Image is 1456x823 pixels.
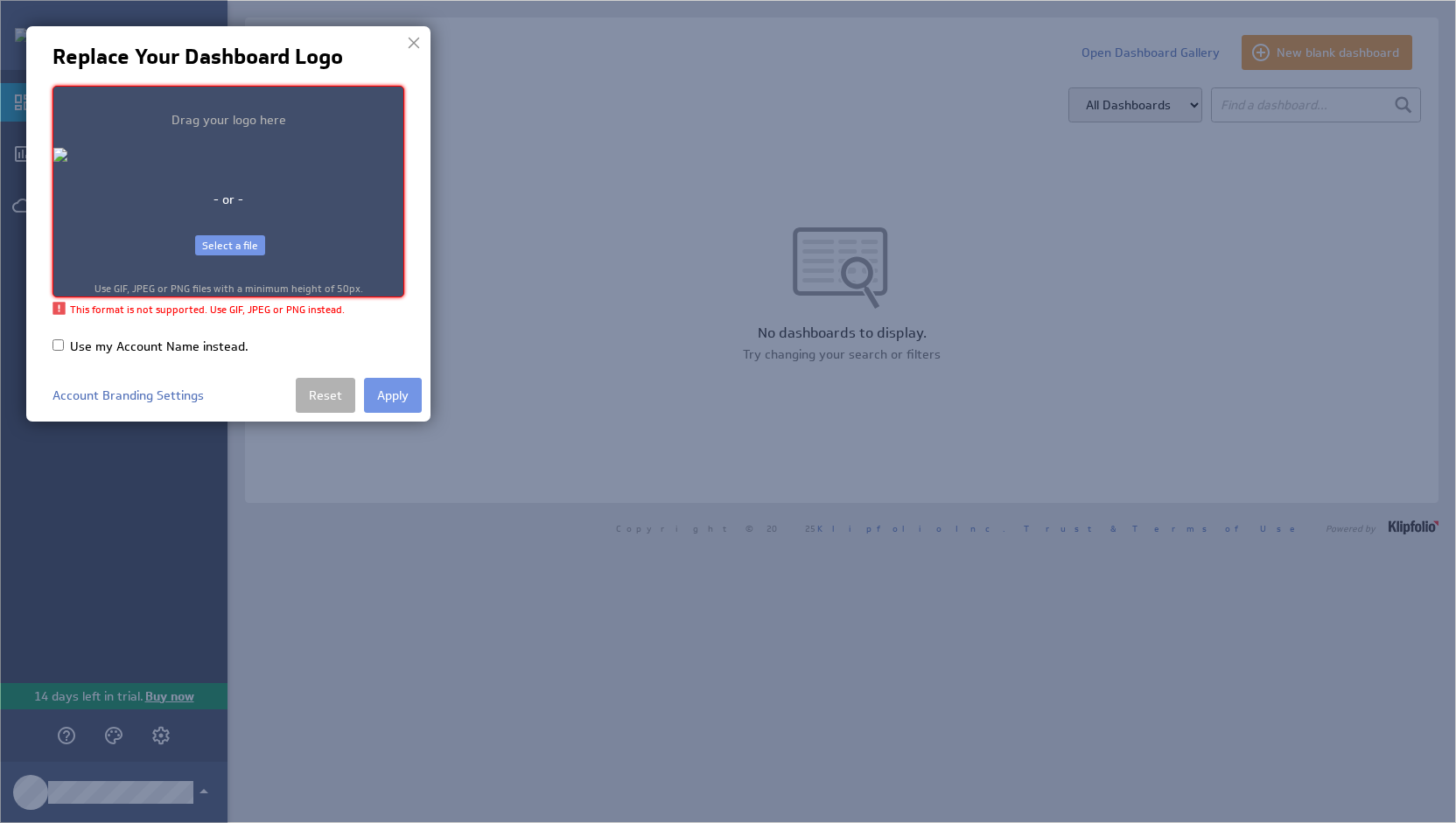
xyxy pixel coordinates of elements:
[53,282,403,296] p: Use GIF, JPEG or PNG files with a minimum height of 50px.
[52,297,404,319] div: This format is not supported. Use GIF, JPEG or PNG instead.
[53,192,403,209] p: - or -
[70,338,248,354] label: Use my Account Name instead.
[296,378,355,413] button: Reset
[52,112,404,129] p: Drag your logo here
[52,387,204,403] a: Account Branding Settings
[52,43,343,70] span: Replace Your Dashboard Logo
[53,148,403,192] img: logo107812457070683733.png
[195,235,265,256] div: Select a file
[364,378,422,413] button: Apply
